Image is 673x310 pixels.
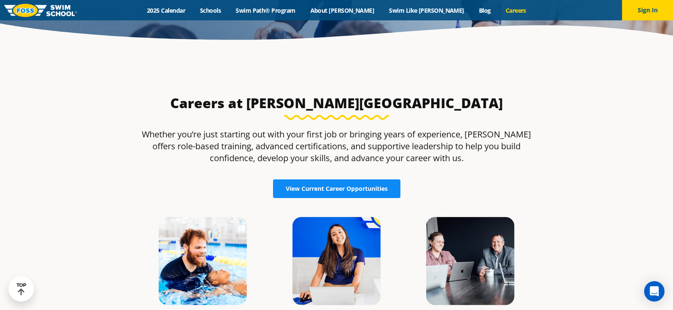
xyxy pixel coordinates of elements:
div: TOP [17,282,26,296]
img: FOSS Swim School Logo [4,4,77,17]
a: Blog [471,6,498,14]
a: Swim Path® Program [228,6,303,14]
h3: Careers at [PERSON_NAME][GEOGRAPHIC_DATA] [136,95,537,112]
a: About [PERSON_NAME] [303,6,382,14]
a: View Current Career Opportunities [273,179,400,198]
div: Open Intercom Messenger [644,281,665,302]
span: View Current Career Opportunities [286,186,388,192]
a: Careers [498,6,533,14]
a: 2025 Calendar [140,6,193,14]
a: Schools [193,6,228,14]
p: Whether you’re just starting out with your first job or bringing years of experience, [PERSON_NAM... [136,128,537,164]
a: Swim Like [PERSON_NAME] [382,6,472,14]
